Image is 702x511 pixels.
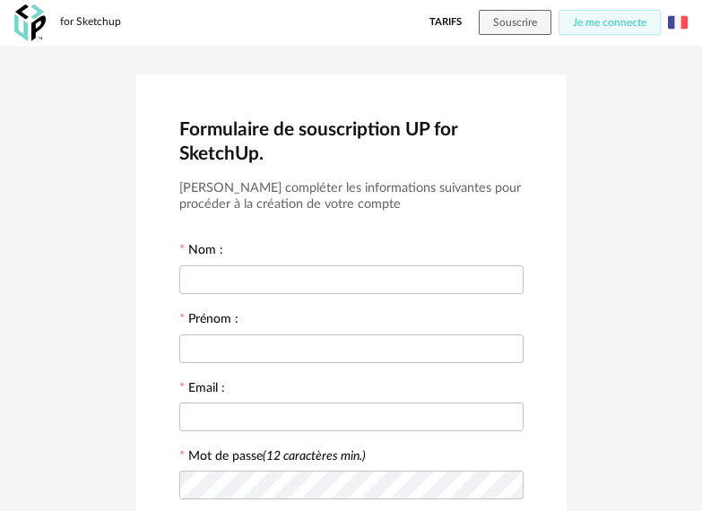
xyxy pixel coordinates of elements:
img: OXP [14,4,46,41]
i: (12 caractères min.) [263,450,366,463]
button: Je me connecte [559,10,661,35]
button: Souscrire [479,10,551,35]
label: Email : [179,382,225,398]
a: Tarifs [429,10,462,35]
label: Prénom : [179,313,238,329]
span: Souscrire [493,17,537,28]
label: Mot de passe [188,450,366,463]
label: Nom : [179,244,223,260]
div: for Sketchup [60,15,121,30]
h3: [PERSON_NAME] compléter les informations suivantes pour procéder à la création de votre compte [179,180,524,213]
img: fr [668,13,688,32]
span: Je me connecte [573,17,646,28]
h2: Formulaire de souscription UP for SketchUp. [179,117,524,166]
